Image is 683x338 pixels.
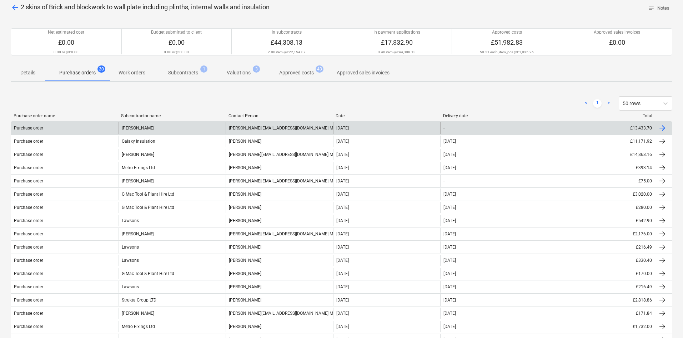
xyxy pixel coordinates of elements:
div: [DATE] [443,205,456,210]
p: 0.00 nr @ £0.00 [54,50,79,54]
p: Net estimated cost [48,29,84,35]
p: 0.40 item @ £44,308.13 [378,50,416,54]
p: 2.00 item @ £22,154.07 [268,50,306,54]
div: £3,020.00 [548,188,655,200]
div: [PERSON_NAME] [119,122,226,134]
p: 50.21 each, item, pcs @ £1,035.26 [480,50,534,54]
div: Purchase order [14,231,43,236]
div: £2,818.86 [548,294,655,306]
div: [DATE] [443,165,456,170]
span: 20 [97,65,105,73]
div: [DATE] [443,311,456,316]
div: [DATE] [336,139,349,144]
span: Notes [648,4,669,13]
span: notes [648,5,654,11]
iframe: Chat Widget [647,304,683,338]
span: £0.00 [169,39,185,46]
div: Purchase order name [14,113,115,118]
div: Purchase order [14,271,43,276]
div: [DATE] [443,245,456,250]
div: Contact Person [228,113,330,118]
div: [DATE] [336,192,349,197]
div: [DATE] [443,218,456,223]
div: Purchase order [14,165,43,170]
p: Subcontracts [168,69,198,77]
span: £0.00 [58,39,74,46]
a: Page 1 is your current page [593,99,602,108]
div: [PERSON_NAME] [226,215,333,226]
div: Lawsons [119,215,226,226]
div: Date [336,113,437,118]
div: Purchase order [14,218,43,223]
div: [PERSON_NAME] [226,241,333,253]
div: £1,732.00 [548,321,655,332]
div: £170.00 [548,268,655,279]
div: £13,433.70 [548,122,655,134]
div: Metro Fixings Ltd [119,162,226,173]
div: [PERSON_NAME] [226,255,333,266]
div: Galaxy Insulation [119,136,226,147]
span: 3 [253,65,260,73]
p: Approved sales invoices [594,29,640,35]
div: [DATE] [336,298,349,303]
div: £542.90 [548,215,655,226]
div: [DATE] [336,324,349,329]
div: [DATE] [336,231,349,236]
div: G Mac Tool & Plant Hire Ltd [119,268,226,279]
div: [DATE] [336,205,349,210]
div: [PERSON_NAME] [226,162,333,173]
div: £216.49 [548,281,655,293]
div: Purchase order [14,311,43,316]
span: 43 [316,65,323,73]
span: £17,832.90 [381,39,413,46]
div: £330.40 [548,255,655,266]
a: Previous page [582,99,590,108]
div: [DATE] [443,284,456,289]
p: 0.00 nr @ £0.00 [164,50,189,54]
div: G Mac Tool & Plant Hire Ltd [119,202,226,213]
div: [PERSON_NAME] [226,294,333,306]
div: Purchase order [14,126,43,131]
div: £11,171.92 [548,136,655,147]
div: £280.00 [548,202,655,213]
p: In subcontracts [272,29,302,35]
p: Purchase orders [59,69,96,77]
div: [PERSON_NAME] [119,228,226,240]
div: [DATE] [443,271,456,276]
div: [DATE] [336,165,349,170]
div: [DATE] [443,324,456,329]
div: Purchase order [14,284,43,289]
div: £171.84 [548,308,655,319]
div: [PERSON_NAME] [226,321,333,332]
span: £0.00 [609,39,625,46]
div: Purchase order [14,152,43,157]
div: Purchase order [14,192,43,197]
p: Approved costs [279,69,314,77]
div: [PERSON_NAME][EMAIL_ADDRESS][DOMAIN_NAME] Maddison [226,228,333,240]
div: [DATE] [336,245,349,250]
p: Work orders [119,69,145,77]
div: [PERSON_NAME][EMAIL_ADDRESS][DOMAIN_NAME] Maddison [226,122,333,134]
div: [DATE] [443,231,456,236]
div: [PERSON_NAME] [119,175,226,187]
div: [PERSON_NAME] [226,202,333,213]
div: Total [551,113,652,118]
div: Purchase order [14,258,43,263]
p: Budget submitted to client [151,29,202,35]
a: Next page [604,99,613,108]
div: G Mac Tool & Plant Hire Ltd [119,188,226,200]
div: [DATE] [336,284,349,289]
div: [DATE] [336,258,349,263]
div: Lawsons [119,241,226,253]
div: Purchase order [14,205,43,210]
div: [PERSON_NAME] [226,281,333,293]
span: 2 skins of Brick and blockwork to wall plate including plinths, internal walls and insulation [21,3,270,11]
div: [DATE] [336,126,349,131]
div: Lawsons [119,281,226,293]
div: - [443,178,445,183]
div: [PERSON_NAME] [226,188,333,200]
p: Details [19,69,36,77]
div: [DATE] [336,218,349,223]
div: [DATE] [443,192,456,197]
